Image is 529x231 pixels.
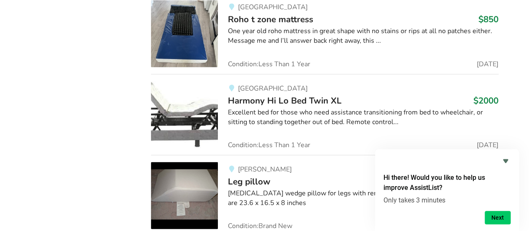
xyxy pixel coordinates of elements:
[383,173,511,193] h2: Hi there! Would you like to help us improve AssistList?
[228,13,313,25] span: Roho t zone mattress
[228,94,342,106] span: Harmony Hi Lo Bed Twin XL
[151,162,218,229] img: bedroom equipment-leg pillow
[383,196,511,204] p: Only takes 3 minutes
[228,107,498,127] div: Excellent bed for those who need assistance transitioning from bed to wheelchair, or sitting to s...
[238,83,307,93] span: [GEOGRAPHIC_DATA]
[501,156,511,166] button: Hide survey
[383,156,511,224] div: Hi there! Would you like to help us improve AssistList?
[228,60,310,67] span: Condition: Less Than 1 Year
[228,222,292,229] span: Condition: Brand New
[478,14,498,25] h3: $850
[477,141,498,148] span: [DATE]
[228,26,498,46] div: One year old roho mattress in great shape with no stains or rips at all no patches either. Messag...
[228,141,310,148] span: Condition: Less Than 1 Year
[151,74,498,155] a: bedroom equipment-harmony hi lo bed twin xl[GEOGRAPHIC_DATA]Harmony Hi Lo Bed Twin XL$2000Excelle...
[477,60,498,67] span: [DATE]
[151,81,218,148] img: bedroom equipment-harmony hi lo bed twin xl
[473,95,498,106] h3: $2000
[228,175,271,187] span: Leg pillow
[485,211,511,224] button: Next question
[238,3,307,12] span: [GEOGRAPHIC_DATA]
[228,188,498,208] div: [MEDICAL_DATA] wedge pillow for legs with removable, washable cover. Dimensions are 23.6 x 16.5 x...
[238,164,291,174] span: [PERSON_NAME]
